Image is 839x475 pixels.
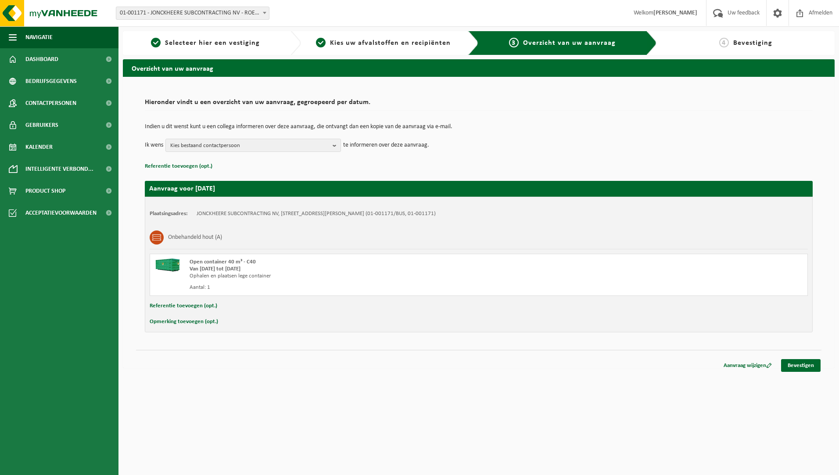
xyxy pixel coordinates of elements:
span: Gebruikers [25,114,58,136]
td: JONCKHEERE SUBCONTRACTING NV, [STREET_ADDRESS][PERSON_NAME] (01-001171/BUS, 01-001171) [197,210,436,217]
span: Overzicht van uw aanvraag [523,40,616,47]
span: Acceptatievoorwaarden [25,202,97,224]
div: Aantal: 1 [190,284,514,291]
span: 1 [151,38,161,47]
span: Bevestiging [733,40,772,47]
span: Kies uw afvalstoffen en recipiënten [330,40,451,47]
span: 01-001171 - JONCKHEERE SUBCONTRACTING NV - ROESELARE [116,7,269,20]
h3: Onbehandeld hout (A) [168,230,222,245]
strong: Plaatsingsadres: [150,211,188,216]
p: Indien u dit wenst kunt u een collega informeren over deze aanvraag, die ontvangt dan een kopie v... [145,124,813,130]
strong: Van [DATE] tot [DATE] [190,266,240,272]
span: Selecteer hier een vestiging [165,40,260,47]
p: te informeren over deze aanvraag. [343,139,429,152]
span: 3 [509,38,519,47]
span: Product Shop [25,180,65,202]
a: 2Kies uw afvalstoffen en recipiënten [305,38,462,48]
h2: Hieronder vindt u een overzicht van uw aanvraag, gegroepeerd per datum. [145,99,813,111]
span: Bedrijfsgegevens [25,70,77,92]
span: 01-001171 - JONCKHEERE SUBCONTRACTING NV - ROESELARE [116,7,269,19]
strong: [PERSON_NAME] [653,10,697,16]
a: Bevestigen [781,359,821,372]
span: Kies bestaand contactpersoon [170,139,329,152]
button: Kies bestaand contactpersoon [165,139,341,152]
a: 1Selecteer hier een vestiging [127,38,283,48]
p: Ik wens [145,139,163,152]
div: Ophalen en plaatsen lege container [190,273,514,280]
span: Open container 40 m³ - C40 [190,259,256,265]
span: Intelligente verbond... [25,158,93,180]
span: 2 [316,38,326,47]
span: Navigatie [25,26,53,48]
img: HK-XC-40-GN-00.png [154,259,181,272]
a: Aanvraag wijzigen [717,359,778,372]
button: Referentie toevoegen (opt.) [145,161,212,172]
span: Contactpersonen [25,92,76,114]
button: Opmerking toevoegen (opt.) [150,316,218,327]
button: Referentie toevoegen (opt.) [150,300,217,312]
strong: Aanvraag voor [DATE] [149,185,215,192]
span: Dashboard [25,48,58,70]
span: Kalender [25,136,53,158]
h2: Overzicht van uw aanvraag [123,59,835,76]
span: 4 [719,38,729,47]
